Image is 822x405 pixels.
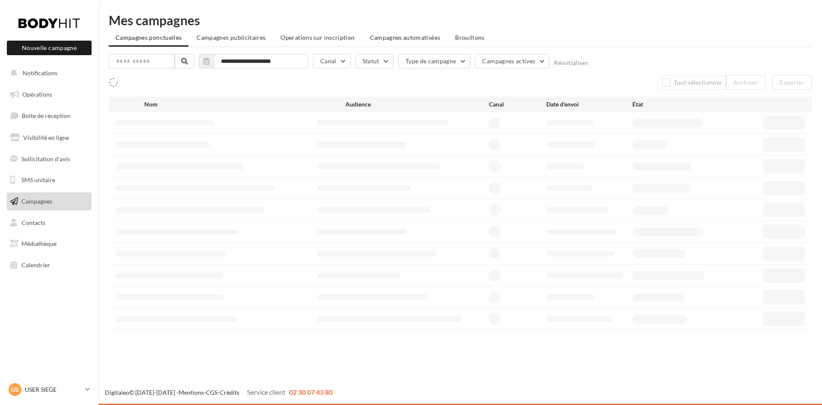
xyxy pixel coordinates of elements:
span: © [DATE]-[DATE] - - - [105,389,333,396]
span: Sollicitation d'avis [21,155,70,162]
button: Nouvelle campagne [7,41,92,55]
a: SMS unitaire [5,171,93,189]
a: Visibilité en ligne [5,129,93,147]
a: US USER SIEGE [7,381,92,398]
button: Campagnes actives [475,54,549,68]
span: SMS unitaire [21,176,55,183]
a: Médiathèque [5,235,93,253]
a: Campagnes [5,192,93,210]
a: Opérations [5,86,93,103]
a: Calendrier [5,256,93,274]
span: Calendrier [21,261,50,269]
span: Campagnes [21,198,52,205]
span: Boîte de réception [22,112,71,119]
button: Archiver [726,75,765,90]
span: Notifications [23,69,57,77]
button: Type de campagne [398,54,471,68]
div: Date d'envoi [546,100,632,109]
p: USER SIEGE [25,385,82,394]
button: Exporter [772,75,812,90]
span: Opérations [22,91,52,98]
span: US [11,385,19,394]
div: Canal [489,100,546,109]
a: Boîte de réception [5,106,93,125]
div: Audience [345,100,489,109]
a: Crédits [220,389,239,396]
span: Visibilité en ligne [23,134,69,141]
a: Digitaleo [105,389,129,396]
span: Service client [247,388,286,396]
span: Contacts [21,219,45,226]
button: Statut [355,54,393,68]
button: Réinitialiser [554,59,588,66]
span: Campagnes publicitaires [197,34,265,41]
span: Campagnes automatisées [370,34,441,41]
span: Campagnes actives [482,57,535,65]
div: Nom [144,100,345,109]
a: CGS [206,389,217,396]
button: Tout sélectionner [658,75,726,90]
a: Sollicitation d'avis [5,150,93,168]
button: Canal [313,54,351,68]
a: Contacts [5,214,93,232]
span: Médiathèque [21,240,57,247]
span: Operations sur inscription [280,34,354,41]
a: Mentions [179,389,204,396]
span: 02 30 07 43 80 [289,388,333,396]
span: Brouillons [455,34,485,41]
button: Notifications [5,64,90,82]
div: Mes campagnes [109,14,812,27]
div: État [632,100,718,109]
